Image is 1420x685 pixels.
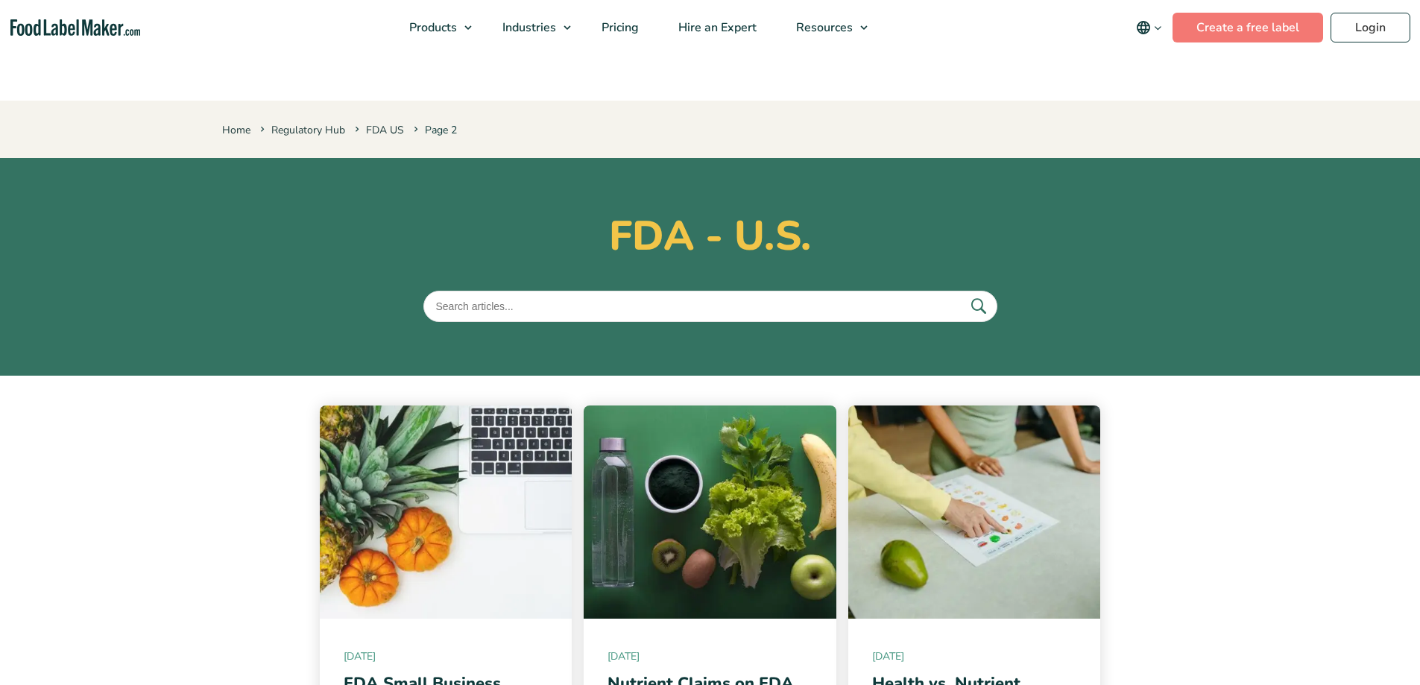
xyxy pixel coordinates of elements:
[366,123,404,137] a: FDA US
[222,212,1199,261] h1: FDA - U.S.
[848,405,1101,619] img: Woman pointinig finger to nutrition table printed on paper
[608,648,812,664] span: [DATE]
[872,648,1077,664] span: [DATE]
[222,123,250,137] a: Home
[498,19,558,36] span: Industries
[674,19,758,36] span: Hire an Expert
[792,19,854,36] span: Resources
[271,123,345,137] a: Regulatory Hub
[1331,13,1410,42] a: Login
[405,19,458,36] span: Products
[584,405,836,619] img: Bottle of water, green powder, lettuce, parsley, kiwi, banana and apple on green table
[344,648,549,664] span: [DATE]
[411,123,457,137] span: Page 2
[597,19,640,36] span: Pricing
[423,291,997,322] input: Search articles...
[1173,13,1323,42] a: Create a free label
